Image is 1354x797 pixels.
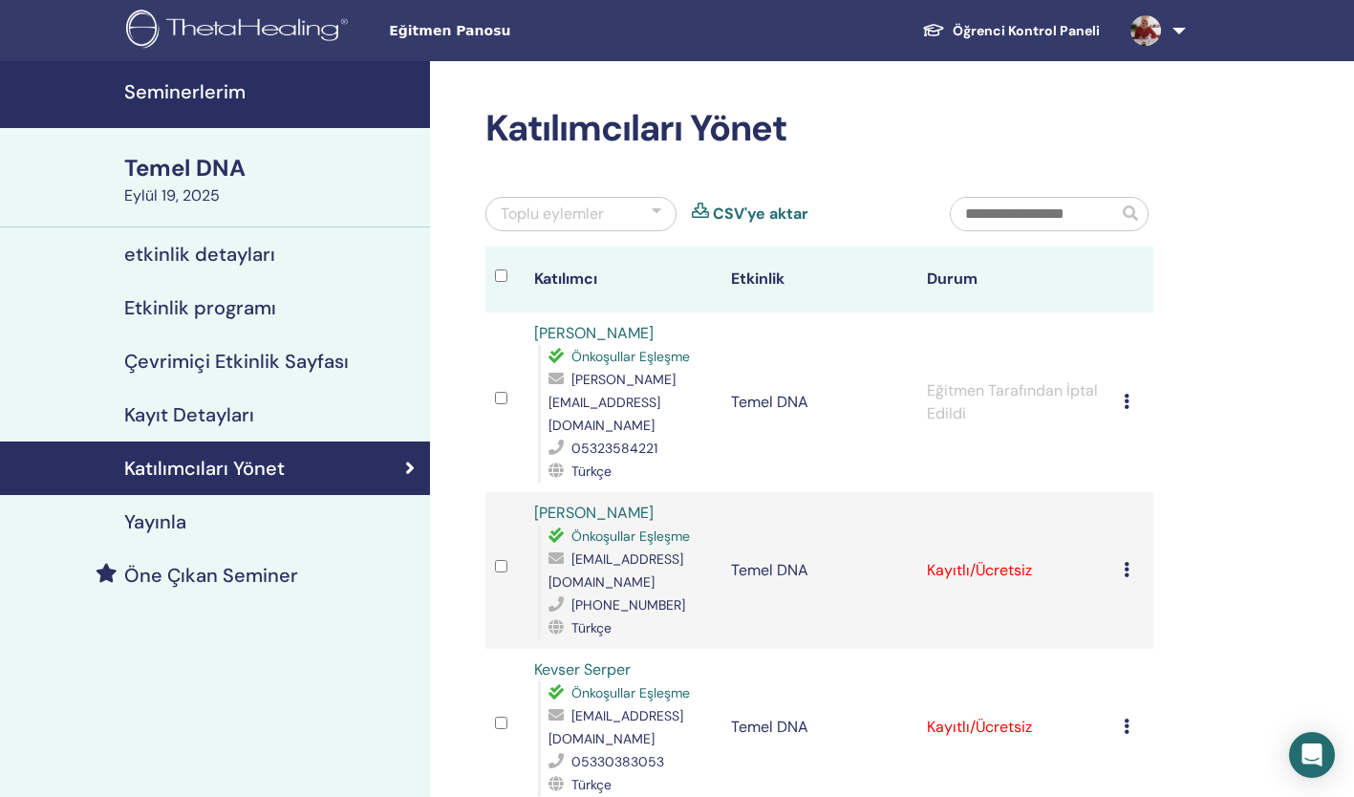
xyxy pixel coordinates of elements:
[124,296,276,319] h4: Etkinlik programı
[124,350,349,373] h4: Çevrimiçi Etkinlik Sayfası
[721,492,917,649] td: Temel DNA
[113,152,430,207] a: Temel DNAEylül 19, 2025
[721,247,917,312] th: Etkinlik
[548,707,683,747] span: [EMAIL_ADDRESS][DOMAIN_NAME]
[124,457,285,480] h4: Katılımcıları Yönet
[525,247,720,312] th: Katılımcı
[126,10,355,53] img: logo.png
[534,503,654,523] a: [PERSON_NAME]
[922,22,945,38] img: graduation-cap-white.svg
[571,528,690,545] span: Önkoşullar Eşleşme
[571,753,664,770] span: 05330383053
[501,203,604,226] div: Toplu eylemler
[124,184,419,207] div: Eylül 19, 2025
[917,247,1113,312] th: Durum
[485,107,1153,151] h2: Katılımcıları Yönet
[571,776,612,793] span: Türkçe
[548,550,683,591] span: [EMAIL_ADDRESS][DOMAIN_NAME]
[571,348,690,365] span: Önkoşullar Eşleşme
[1289,732,1335,778] div: Intercom Messenger'ı açın
[389,21,676,41] span: Eğitmen Panosu
[124,80,419,103] h4: Seminerlerim
[124,243,275,266] h4: etkinlik detayları
[124,510,186,533] h4: Yayınla
[534,323,654,343] a: [PERSON_NAME]
[953,22,1100,39] font: Öğrenci Kontrol Paneli
[571,463,612,480] span: Türkçe
[721,312,917,492] td: Temel DNA
[571,684,690,701] span: Önkoşullar Eşleşme
[124,152,419,184] div: Temel DNA
[124,564,298,587] h4: Öne Çıkan Seminer
[1130,15,1161,46] img: default.jpg
[571,619,612,636] span: Türkçe
[571,596,685,614] span: [PHONE_NUMBER]
[571,440,657,457] span: 05323584221
[124,403,254,426] h4: Kayıt Detayları
[713,203,808,226] a: CSV'ye aktar
[534,659,631,679] a: Kevser Serper
[907,13,1115,49] a: Öğrenci Kontrol Paneli
[548,371,676,434] span: [PERSON_NAME][EMAIL_ADDRESS][DOMAIN_NAME]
